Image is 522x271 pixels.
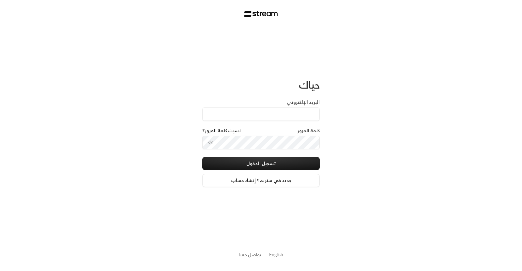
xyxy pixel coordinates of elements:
[239,251,261,258] button: تواصل معنا
[244,11,278,17] img: Stream Logo
[239,250,261,259] a: تواصل معنا
[202,174,320,187] a: جديد في ستريم؟ إنشاء حساب
[202,127,241,134] a: نسيت كلمة المرور؟
[202,157,320,170] button: تسجيل الدخول
[269,249,283,261] a: English
[287,99,320,106] label: البريد الإلكتروني
[206,137,216,148] button: toggle password visibility
[298,127,320,134] label: كلمة المرور
[299,76,320,93] span: حياك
